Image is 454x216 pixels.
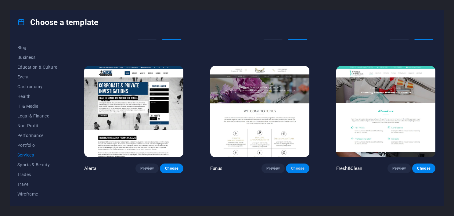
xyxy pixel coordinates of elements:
button: Legal & Finance [17,111,57,121]
span: Preview [392,166,406,171]
img: Fresh&Clean [336,66,435,157]
span: Sports & Beauty [17,162,57,167]
span: Business [17,55,57,60]
span: Performance [17,133,57,138]
button: Trades [17,170,57,179]
button: Choose [286,164,309,173]
span: Blog [17,45,57,50]
button: Wireframe [17,189,57,199]
button: Health [17,92,57,101]
span: Health [17,94,57,99]
img: Funus [210,66,309,157]
button: Event [17,72,57,82]
span: Choose [165,166,178,171]
img: Alerta [84,66,183,157]
span: Education & Culture [17,65,57,70]
span: Services [17,153,57,157]
button: Choose [412,164,435,173]
button: Portfolio [17,140,57,150]
span: Travel [17,182,57,187]
button: Sports & Beauty [17,160,57,170]
button: Travel [17,179,57,189]
p: Alerta [84,165,97,171]
button: Non-Profit [17,121,57,131]
span: Choose [417,166,431,171]
button: Gastronomy [17,82,57,92]
span: Legal & Finance [17,113,57,118]
span: Non-Profit [17,123,57,128]
button: Choose [160,164,183,173]
span: Gastronomy [17,84,57,89]
span: Preview [140,166,154,171]
button: Services [17,150,57,160]
button: Blog [17,43,57,52]
span: Event [17,74,57,79]
button: Preview [387,164,411,173]
button: Business [17,52,57,62]
button: Education & Culture [17,62,57,72]
p: Funus [210,165,223,171]
h4: Choose a template [17,17,98,27]
p: Fresh&Clean [336,165,362,171]
span: Preview [266,166,280,171]
span: Trades [17,172,57,177]
span: Choose [291,166,304,171]
button: IT & Media [17,101,57,111]
span: Wireframe [17,192,57,196]
span: IT & Media [17,104,57,109]
button: Preview [261,164,285,173]
button: Performance [17,131,57,140]
span: Portfolio [17,143,57,148]
button: Preview [135,164,159,173]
